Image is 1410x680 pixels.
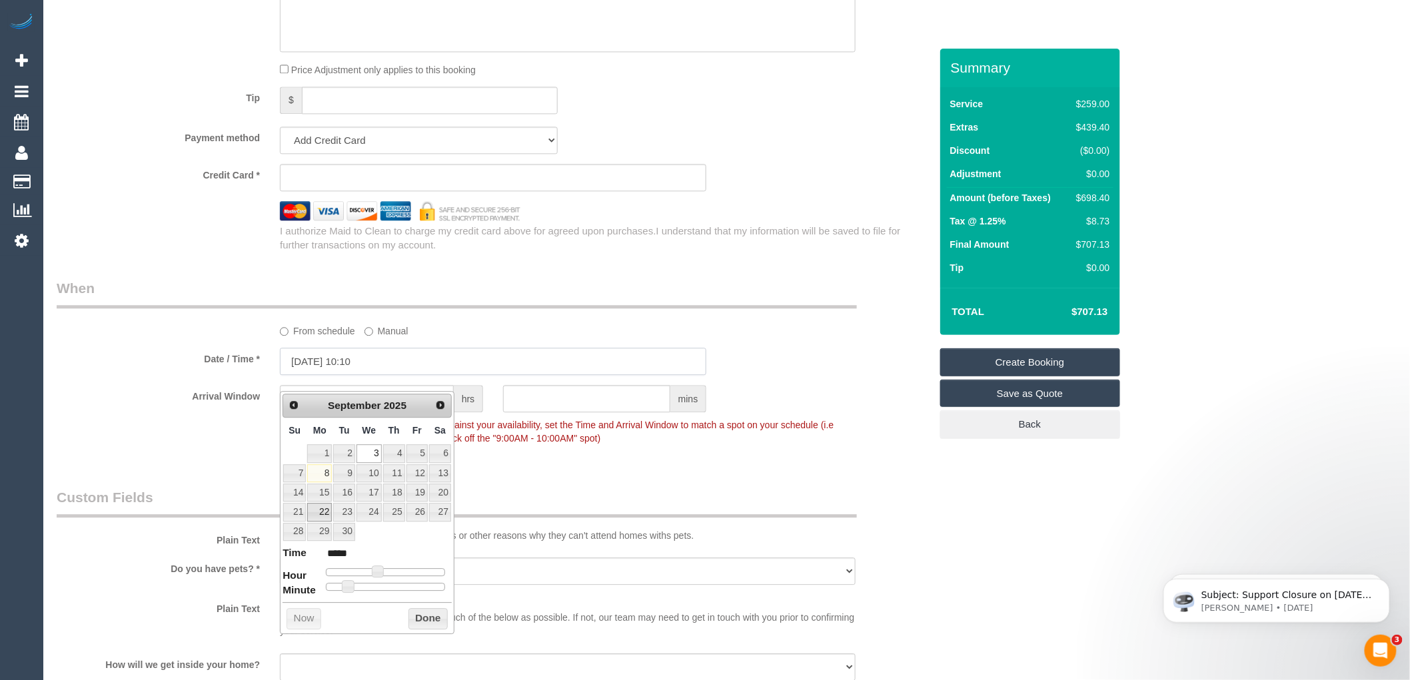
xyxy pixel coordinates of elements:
a: 1 [307,444,332,462]
a: 8 [307,464,332,482]
a: 12 [406,464,428,482]
dt: Hour [283,568,307,585]
span: Prev [289,400,299,410]
label: Discount [950,144,990,157]
label: Service [950,97,984,111]
label: Arrival Window [47,385,270,403]
button: Now [287,608,321,629]
a: 22 [307,503,332,521]
span: Sunday [289,425,301,436]
a: Back [940,410,1120,438]
a: 20 [429,484,451,502]
div: $439.40 [1071,121,1109,134]
label: Tip [47,87,270,105]
legend: When [57,278,857,308]
a: Next [431,396,450,414]
label: Manual [364,320,408,338]
a: 18 [383,484,405,502]
strong: Total [952,306,985,317]
span: Next [435,400,446,410]
a: 9 [333,464,354,482]
label: Final Amount [950,238,1010,251]
div: I authorize Maid to Clean to charge my credit card above for agreed upon purchases. [270,224,940,252]
div: $698.40 [1071,191,1109,204]
span: To make this booking count against your availability, set the Time and Arrival Window to match a ... [280,420,834,444]
a: 2 [333,444,354,462]
label: Amount (before Taxes) [950,191,1051,204]
label: Extras [950,121,979,134]
label: Credit Card * [47,164,270,182]
a: 25 [383,503,405,521]
a: Save as Quote [940,380,1120,408]
iframe: Intercom live chat [1365,635,1397,667]
a: 21 [283,503,306,521]
span: Price Adjustment only applies to this booking [291,65,476,75]
label: Tax @ 1.25% [950,214,1006,228]
label: Adjustment [950,167,1002,180]
input: DD/MM/YYYY HH:MM [280,348,706,375]
span: Tuesday [339,425,350,436]
a: 3 [356,444,382,462]
dt: Time [283,545,307,562]
iframe: Secure card payment input frame [291,171,695,183]
p: If you have time, please let us know as much of the below as possible. If not, our team may need ... [280,597,856,637]
a: 23 [333,503,354,521]
span: Monday [313,425,327,436]
a: 4 [383,444,405,462]
a: 14 [283,484,306,502]
label: Do you have pets? * [47,557,270,575]
span: I understand that my information will be saved to file for further transactions on my account. [280,225,900,250]
label: How will we get inside your home? [47,653,270,671]
label: From schedule [280,320,355,338]
span: Saturday [434,425,446,436]
span: 3 [1392,635,1403,645]
a: 10 [356,464,382,482]
label: Payment method [47,127,270,145]
a: 19 [406,484,428,502]
dt: Minute [283,583,316,599]
div: $259.00 [1071,97,1109,111]
a: Create Booking [940,348,1120,376]
a: Prev [285,396,303,414]
a: 7 [283,464,306,482]
a: 26 [406,503,428,521]
button: Done [408,608,448,629]
a: 6 [429,444,451,462]
a: 13 [429,464,451,482]
img: Automaid Logo [8,13,35,32]
input: Manual [364,327,373,336]
label: Plain Text [47,529,270,547]
legend: Custom Fields [57,488,857,517]
label: Plain Text [47,597,270,615]
span: mins [670,385,707,412]
span: Thursday [388,425,400,436]
a: 27 [429,503,451,521]
label: Tip [950,261,964,274]
a: 30 [333,523,354,541]
p: Some of our cleaning teams have allergies or other reasons why they can't attend homes withs pets. [280,529,856,542]
a: 29 [307,523,332,541]
a: 16 [333,484,354,502]
a: 24 [356,503,382,521]
h3: Summary [951,60,1113,75]
a: 28 [283,523,306,541]
span: September [328,400,381,411]
span: Wednesday [362,425,376,436]
a: 5 [406,444,428,462]
a: 17 [356,484,382,502]
span: $ [280,87,302,114]
div: $707.13 [1071,238,1109,251]
div: $0.00 [1071,261,1109,274]
input: From schedule [280,327,289,336]
label: Date / Time * [47,348,270,366]
div: $0.00 [1071,167,1109,180]
div: $8.73 [1071,214,1109,228]
iframe: Intercom notifications message [1143,551,1410,644]
img: credit cards [270,201,530,220]
h4: $707.13 [1032,306,1107,318]
span: hrs [454,385,483,412]
a: 15 [307,484,332,502]
span: 2025 [384,400,406,411]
